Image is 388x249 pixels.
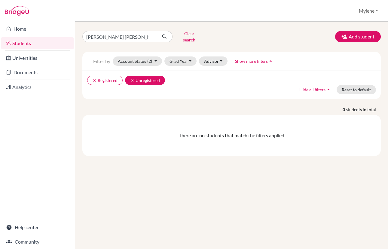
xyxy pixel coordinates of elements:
[164,56,197,66] button: Grad Year
[87,59,92,63] i: filter_list
[1,23,74,35] a: Home
[87,132,376,139] div: There are no students that match the filters applied
[92,78,96,83] i: clear
[346,106,381,113] span: students in total
[325,87,331,93] i: arrow_drop_up
[130,78,134,83] i: clear
[230,56,279,66] button: Show more filtersarrow_drop_up
[1,236,74,248] a: Community
[147,59,152,64] span: (2)
[1,52,74,64] a: Universities
[113,56,162,66] button: Account Status(2)
[343,106,346,113] strong: 0
[1,37,74,49] a: Students
[173,29,206,44] button: Clear search
[356,5,381,17] button: Mylene
[1,81,74,93] a: Analytics
[335,31,381,42] button: Add student
[235,59,268,64] span: Show more filters
[294,85,337,94] button: Hide all filtersarrow_drop_up
[93,58,110,64] span: Filter by
[299,87,325,92] span: Hide all filters
[199,56,228,66] button: Advisor
[337,85,376,94] button: Reset to default
[87,76,123,85] button: clearRegistered
[1,66,74,78] a: Documents
[5,6,29,16] img: Bridge-U
[268,58,274,64] i: arrow_drop_up
[125,76,165,85] button: clearUnregistered
[1,221,74,233] a: Help center
[82,31,157,42] input: Find student by name...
